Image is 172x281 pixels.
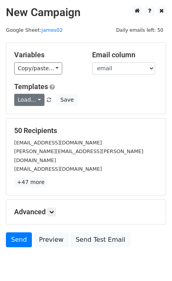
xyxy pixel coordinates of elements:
span: Daily emails left: 50 [113,26,166,35]
h5: Email column [92,51,158,59]
a: Copy/paste... [14,62,62,75]
h5: Advanced [14,208,158,216]
h2: New Campaign [6,6,166,19]
button: Save [57,94,77,106]
a: +47 more [14,177,47,187]
a: Send Test Email [70,232,130,247]
a: Load... [14,94,44,106]
small: [EMAIL_ADDRESS][DOMAIN_NAME] [14,166,102,172]
small: [EMAIL_ADDRESS][DOMAIN_NAME] [14,140,102,146]
a: james02 [41,27,63,33]
a: Preview [34,232,68,247]
a: Send [6,232,32,247]
small: Google Sheet: [6,27,63,33]
small: [PERSON_NAME][EMAIL_ADDRESS][PERSON_NAME][DOMAIN_NAME] [14,148,143,163]
iframe: Chat Widget [133,243,172,281]
a: Templates [14,82,48,91]
h5: 50 Recipients [14,126,158,135]
h5: Variables [14,51,80,59]
a: Daily emails left: 50 [113,27,166,33]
